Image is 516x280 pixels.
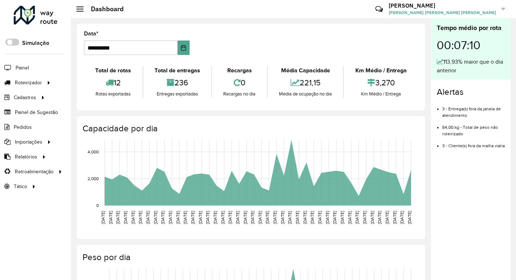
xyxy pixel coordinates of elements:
[14,123,32,131] span: Pedidos
[272,211,277,224] text: [DATE]
[407,211,412,224] text: [DATE]
[392,211,397,224] text: [DATE]
[280,211,285,224] text: [DATE]
[213,211,217,224] text: [DATE]
[168,211,173,224] text: [DATE]
[270,75,342,90] div: 221,15
[190,211,195,224] text: [DATE]
[214,75,265,90] div: 0
[153,211,158,224] text: [DATE]
[442,100,505,119] li: 3 - Entrega(s) fora da janela de atendimento
[86,75,141,90] div: 12
[243,211,248,224] text: [DATE]
[389,9,496,16] span: [PERSON_NAME] [PERSON_NAME] [PERSON_NAME]
[14,94,36,101] span: Cadastros
[389,2,496,9] h3: [PERSON_NAME]
[115,211,120,224] text: [DATE]
[108,211,113,224] text: [DATE]
[101,211,105,224] text: [DATE]
[15,153,37,161] span: Relatórios
[16,64,29,72] span: Painel
[205,211,210,224] text: [DATE]
[214,66,265,75] div: Recargas
[175,211,180,224] text: [DATE]
[15,79,42,86] span: Roteirizador
[377,211,382,224] text: [DATE]
[178,41,190,55] button: Choose Date
[310,211,314,224] text: [DATE]
[437,58,505,75] div: 113,93% maior que o dia anterior
[15,138,42,146] span: Importações
[15,168,54,175] span: Retroalimentação
[145,75,210,90] div: 236
[145,66,210,75] div: Total de entregas
[270,66,342,75] div: Média Capacidade
[145,90,210,98] div: Entregas exportadas
[442,119,505,137] li: 84,00 kg - Total de peso não roteirizado
[287,211,292,224] text: [DATE]
[437,23,505,33] div: Tempo médio por rota
[303,211,307,224] text: [DATE]
[138,211,143,224] text: [DATE]
[437,87,505,97] h4: Alertas
[265,211,270,224] text: [DATE]
[346,75,416,90] div: 3,270
[131,211,135,224] text: [DATE]
[88,176,99,181] text: 2,000
[198,211,203,224] text: [DATE]
[14,183,27,190] span: Tático
[371,1,387,17] a: Contato Rápido
[437,33,505,58] div: 00:07:10
[84,5,124,13] h2: Dashboard
[83,252,418,263] h4: Peso por dia
[317,211,322,224] text: [DATE]
[15,109,58,116] span: Painel de Sugestão
[86,66,141,75] div: Total de rotas
[83,123,418,134] h4: Capacidade por dia
[220,211,225,224] text: [DATE]
[183,211,187,224] text: [DATE]
[347,211,352,224] text: [DATE]
[362,211,367,224] text: [DATE]
[22,39,49,47] label: Simulação
[145,211,150,224] text: [DATE]
[228,211,232,224] text: [DATE]
[214,90,265,98] div: Recargas no dia
[86,90,141,98] div: Rotas exportadas
[385,211,389,224] text: [DATE]
[250,211,255,224] text: [DATE]
[160,211,165,224] text: [DATE]
[332,211,337,224] text: [DATE]
[235,211,240,224] text: [DATE]
[346,90,416,98] div: Km Médio / Entrega
[346,66,416,75] div: Km Médio / Entrega
[88,149,99,154] text: 4,000
[295,211,300,224] text: [DATE]
[270,90,342,98] div: Média de ocupação no dia
[399,211,404,224] text: [DATE]
[123,211,128,224] text: [DATE]
[258,211,262,224] text: [DATE]
[96,203,99,208] text: 0
[355,211,359,224] text: [DATE]
[340,211,344,224] text: [DATE]
[325,211,330,224] text: [DATE]
[442,137,505,149] li: 3 - Cliente(s) fora da malha viária
[84,29,98,38] label: Data
[370,211,375,224] text: [DATE]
